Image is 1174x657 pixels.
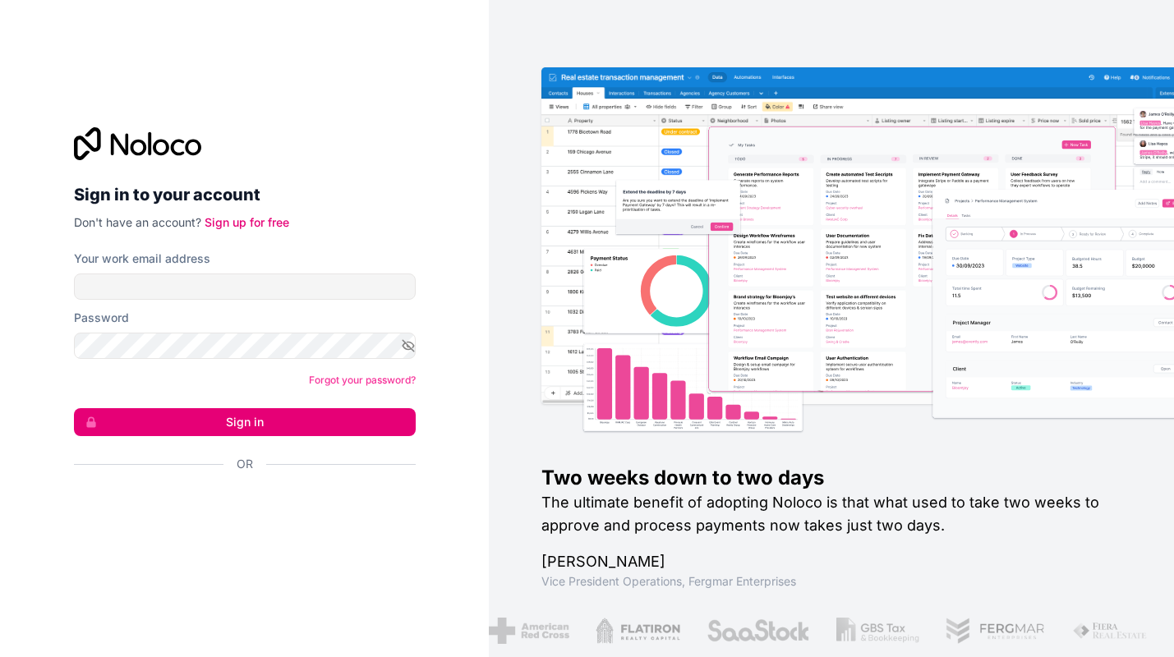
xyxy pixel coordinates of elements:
[706,618,809,644] img: /assets/saastock-C6Zbiodz.png
[74,273,416,300] input: Email address
[66,490,411,526] iframe: Sign in with Google Button
[541,573,1121,590] h1: Vice President Operations , Fergmar Enterprises
[309,374,416,386] a: Forgot your password?
[74,215,201,229] span: Don't have an account?
[1071,618,1149,644] img: /assets/fiera-fwj2N5v4.png
[541,465,1121,491] h1: Two weeks down to two days
[541,491,1121,537] h2: The ultimate benefit of adopting Noloco is that what used to take two weeks to approve and proces...
[74,250,210,267] label: Your work email address
[205,215,289,229] a: Sign up for free
[945,618,1045,644] img: /assets/fergmar-CudnrXN5.png
[489,618,569,644] img: /assets/american-red-cross-BAupjrZR.png
[74,180,416,209] h2: Sign in to your account
[595,618,680,644] img: /assets/flatiron-C8eUkumj.png
[74,310,129,326] label: Password
[74,333,416,359] input: Password
[541,550,1121,573] h1: [PERSON_NAME]
[74,408,416,436] button: Sign in
[836,618,919,644] img: /assets/gbstax-C-GtDUiK.png
[237,456,253,472] span: Or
